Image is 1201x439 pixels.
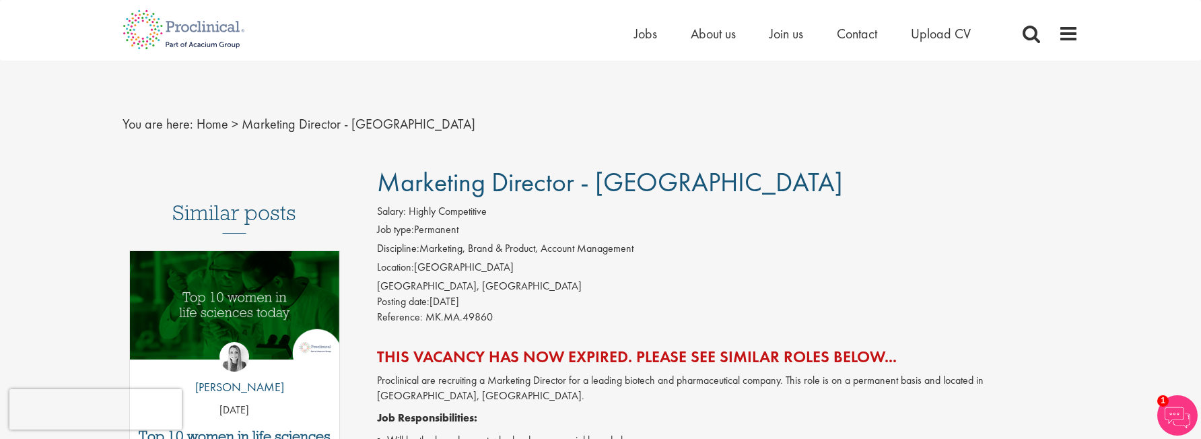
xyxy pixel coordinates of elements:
[185,342,284,403] a: Hannah Burke [PERSON_NAME]
[172,201,296,234] h3: Similar posts
[123,115,193,133] span: You are here:
[9,389,182,430] iframe: reCAPTCHA
[634,25,657,42] a: Jobs
[377,411,477,425] strong: Job Responsibilities:
[130,251,339,370] a: Link to a post
[691,25,736,42] a: About us
[377,241,1079,260] li: Marketing, Brand & Product, Account Management
[1157,395,1198,436] img: Chatbot
[409,204,487,218] span: Highly Competitive
[377,260,414,275] label: Location:
[377,279,1079,294] div: [GEOGRAPHIC_DATA], [GEOGRAPHIC_DATA]
[377,294,430,308] span: Posting date:
[377,165,843,199] span: Marketing Director - [GEOGRAPHIC_DATA]
[769,25,803,42] a: Join us
[130,251,339,360] img: Top 10 women in life sciences today
[377,204,406,219] label: Salary:
[197,115,228,133] a: breadcrumb link
[377,373,1079,404] p: Proclinical are recruiting a Marketing Director for a leading biotech and pharmaceutical company....
[377,222,414,238] label: Job type:
[130,403,339,418] p: [DATE]
[425,310,493,324] span: MK.MA.49860
[1157,395,1169,407] span: 1
[377,241,419,257] label: Discipline:
[377,348,1079,366] h2: This vacancy has now expired. Please see similar roles below...
[219,342,249,372] img: Hannah Burke
[242,115,475,133] span: Marketing Director - [GEOGRAPHIC_DATA]
[911,25,971,42] a: Upload CV
[377,260,1079,279] li: [GEOGRAPHIC_DATA]
[377,310,423,325] label: Reference:
[232,115,238,133] span: >
[377,222,1079,241] li: Permanent
[185,378,284,396] p: [PERSON_NAME]
[837,25,877,42] a: Contact
[377,294,1079,310] div: [DATE]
